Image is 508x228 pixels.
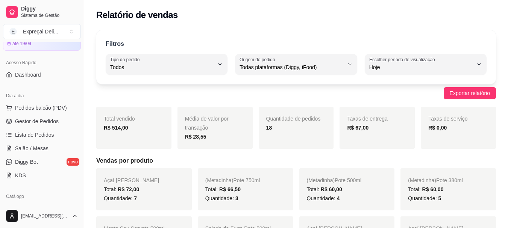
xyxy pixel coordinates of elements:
span: Pedidos balcão (PDV) [15,104,67,112]
span: (Metadinha)Pote 750ml [205,177,260,183]
span: Gestor de Pedidos [15,118,59,125]
span: Diggy Bot [15,158,38,166]
a: Diggy Botnovo [3,156,81,168]
a: Produtos [3,202,81,214]
span: Hoje [369,63,473,71]
h2: Relatório de vendas [96,9,178,21]
span: R$ 66,50 [219,186,241,192]
span: Média de valor por transação [185,116,229,131]
a: Gestor de Pedidos [3,115,81,127]
button: Origem do pedidoTodas plataformas (Diggy, iFood) [235,54,357,75]
div: Dia a dia [3,90,81,102]
a: Dashboard [3,69,81,81]
label: Origem do pedido [240,56,278,63]
div: Acesso Rápido [3,57,81,69]
span: 7 [134,195,137,201]
p: Filtros [106,39,124,48]
span: 5 [438,195,441,201]
span: Total vendido [104,116,135,122]
a: Lista de Pedidos [3,129,81,141]
span: Exportar relatório [450,89,490,97]
button: Exportar relatório [444,87,496,99]
span: 3 [235,195,238,201]
strong: R$ 28,55 [185,134,206,140]
span: Todas plataformas (Diggy, iFood) [240,63,343,71]
strong: R$ 0,00 [428,125,447,131]
span: E [9,28,17,35]
span: Total: [408,186,443,192]
span: R$ 60,00 [422,186,444,192]
span: Total: [104,186,139,192]
span: Salão / Mesas [15,145,49,152]
button: Pedidos balcão (PDV) [3,102,81,114]
span: (Metadinha)Pote 500ml [307,177,362,183]
button: Select a team [3,24,81,39]
label: Escolher período de visualização [369,56,437,63]
span: Taxas de serviço [428,116,467,122]
span: KDS [15,172,26,179]
strong: R$ 67,00 [347,125,368,131]
button: Escolher período de visualizaçãoHoje [365,54,487,75]
h5: Vendas por produto [96,156,496,165]
span: 4 [337,195,340,201]
button: Tipo do pedidoTodos [106,54,227,75]
span: Taxas de entrega [347,116,387,122]
span: Quantidade de pedidos [266,116,321,122]
span: Total: [307,186,342,192]
span: Quantidade: [408,195,441,201]
span: Sistema de Gestão [21,12,78,18]
span: R$ 60,00 [321,186,342,192]
span: Lista de Pedidos [15,131,54,139]
span: [EMAIL_ADDRESS][DOMAIN_NAME] [21,213,69,219]
span: (Metadinha)Pote 380ml [408,177,463,183]
span: Dashboard [15,71,41,79]
span: Quantidade: [307,195,340,201]
span: Diggy [21,6,78,12]
span: Todos [110,63,214,71]
strong: 18 [266,125,272,131]
div: Expreçai Deli ... [23,28,58,35]
span: Total: [205,186,241,192]
span: Açaí [PERSON_NAME] [104,177,159,183]
a: Salão / Mesas [3,142,81,154]
span: R$ 72,00 [118,186,139,192]
label: Tipo do pedido [110,56,142,63]
span: Quantidade: [104,195,137,201]
div: Catálogo [3,190,81,202]
article: até 19/09 [12,41,31,47]
strong: R$ 514,00 [104,125,128,131]
a: DiggySistema de Gestão [3,3,81,21]
button: [EMAIL_ADDRESS][DOMAIN_NAME] [3,207,81,225]
a: KDS [3,169,81,181]
span: Quantidade: [205,195,238,201]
